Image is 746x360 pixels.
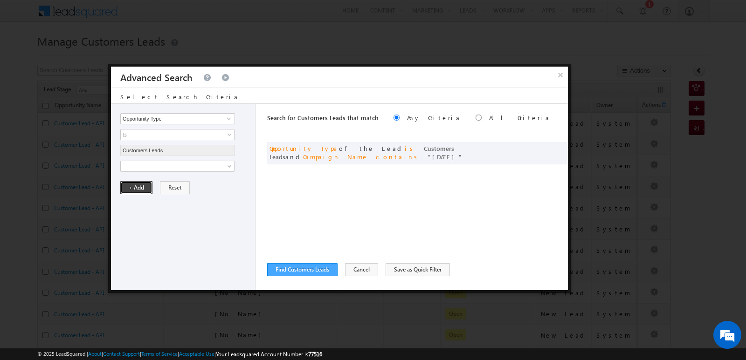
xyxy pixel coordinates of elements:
[16,49,39,61] img: d_60004797649_company_0_60004797649
[103,351,140,357] a: Contact Support
[120,129,235,140] a: Is
[489,114,550,122] label: All Criteria
[269,144,463,161] span: of the Lead and
[120,145,235,156] input: Type to Search
[269,144,339,152] span: Opportunity Type
[141,351,178,357] a: Terms of Service
[407,114,461,122] label: Any Criteria
[120,67,193,88] h3: Advanced Search
[153,5,175,27] div: Minimize live chat window
[222,114,234,123] a: Show All Items
[267,263,338,276] button: Find Customers Leads
[120,93,239,101] span: Select Search Criteria
[120,113,235,124] input: Type to Search
[405,144,416,152] span: is
[267,114,379,122] span: Search for Customers Leads that match
[428,153,463,161] span: [DATE]
[88,351,102,357] a: About
[37,350,322,359] span: © 2025 LeadSquared | | | | |
[386,263,450,276] button: Save as Quick Filter
[269,144,454,161] span: Customers Leads
[216,351,322,358] span: Your Leadsquared Account Number is
[12,86,170,279] textarea: Type your message and hit 'Enter'
[127,287,169,299] em: Start Chat
[303,153,368,161] span: Campaign Name
[120,181,152,194] button: + Add
[48,49,157,61] div: Chat with us now
[308,351,322,358] span: 77516
[345,263,378,276] button: Cancel
[553,67,568,83] button: ×
[121,130,222,139] span: Is
[160,181,190,194] button: Reset
[179,351,214,357] a: Acceptable Use
[376,153,421,161] span: contains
